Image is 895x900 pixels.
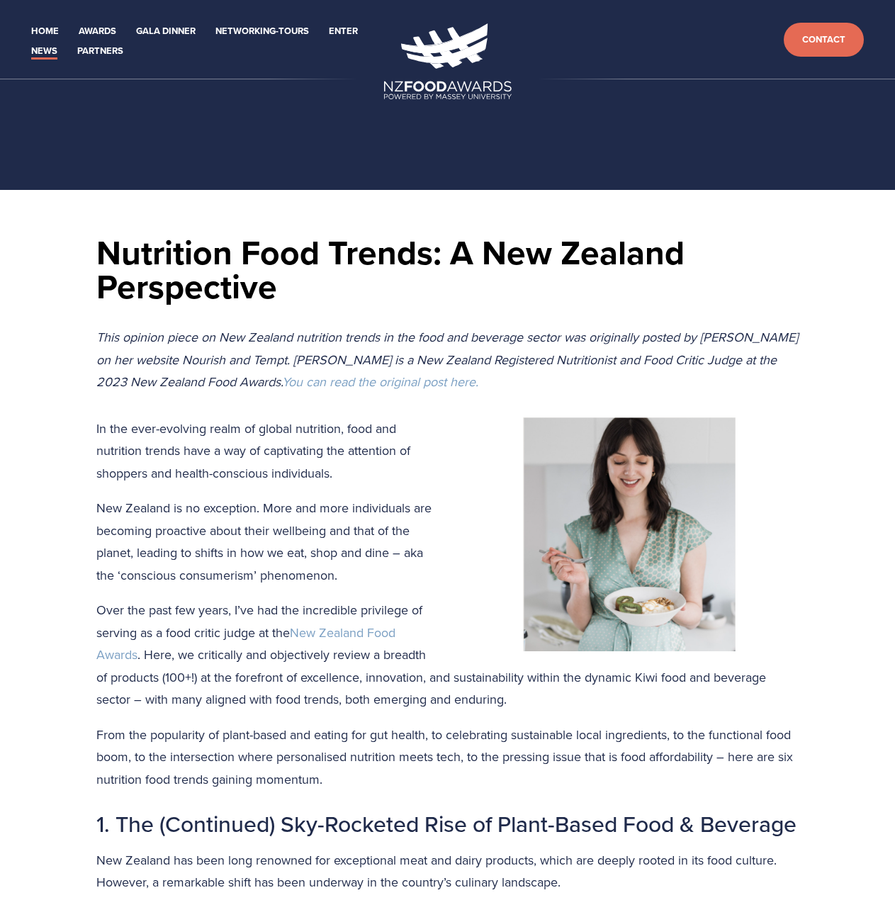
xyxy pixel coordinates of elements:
[77,43,123,60] a: Partners
[96,235,799,303] h1: Nutrition Food Trends: A New Zealand Perspective
[96,849,799,894] p: New Zealand has been long renowned for exceptional meat and dairy products, which are deeply root...
[96,599,799,711] p: Over the past few years, I’ve had the incredible privilege of serving as a food critic judge at t...
[31,23,59,40] a: Home
[329,23,358,40] a: Enter
[31,43,57,60] a: News
[136,23,196,40] a: Gala Dinner
[96,724,799,791] p: From the popularity of plant-based and eating for gut health, to celebrating sustainable local in...
[215,23,309,40] a: Networking-Tours
[96,809,799,838] h2: 1. The (Continued) Sky-Rocketed Rise of Plant-Based Food & Beverage
[96,497,799,586] p: New Zealand is no exception. More and more individuals are becoming proactive about their wellbei...
[784,23,864,57] a: Contact
[96,417,799,485] p: In the ever-evolving realm of global nutrition, food and nutrition trends have a way of captivati...
[79,23,116,40] a: Awards
[96,328,801,390] em: This opinion piece on New Zealand nutrition trends in the food and beverage sector was originally...
[282,373,478,390] a: You can read the original post here.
